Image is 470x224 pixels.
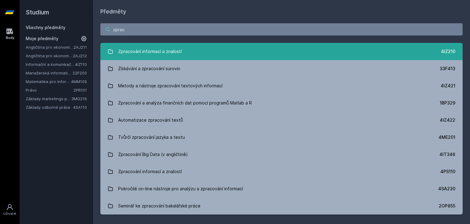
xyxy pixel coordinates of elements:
a: Základy odborné práce [26,104,73,110]
div: Uživatel [3,211,16,216]
a: Informační a komunikační technologie [26,61,75,67]
a: 4SA110 [73,105,87,110]
a: Zpracování a analýza finančních dat pomocí programů Matlab a R 1BP329 [100,94,463,112]
a: Právo [26,87,73,93]
div: Metody a nástroje zpracování textových informací [118,80,222,92]
a: 2AJ211 [73,45,87,50]
a: 2AJ212 [73,53,87,58]
a: Angličtina pro ekonomická studia 2 (B2/C1) [26,53,73,59]
a: Zpracování Big Data (v angličtině) 4IT346 [100,146,463,163]
a: Uživatel [1,200,18,219]
div: Získávání a zpracování surovin [118,63,180,75]
a: Tvůrčí zpracování jazyka a textu 4ME201 [100,129,463,146]
div: 4ME201 [438,134,455,140]
div: Zpracování informací a znalostí [118,45,182,58]
div: Zpracování Big Data (v angličtině) [118,148,188,161]
input: Název nebo ident předmětu… [100,23,463,36]
a: Angličtina pro ekonomická studia 1 (B2/C1) [26,44,73,50]
div: Zpracování a analýza finančních dat pomocí programů Matlab a R [118,97,252,109]
a: Matematika pro informatiky [26,78,71,85]
div: 4IT346 [439,151,455,158]
a: Základy marketingu pro informatiky a statistiky [26,96,71,102]
div: Seminář ke zpracování bakalářské práce [118,200,200,212]
a: Všechny předměty [26,25,65,30]
h1: Předměty [100,7,463,16]
div: 4SA230 [438,186,455,192]
div: Tvůrčí zpracování jazyka a textu [118,131,185,143]
a: Study [1,25,18,43]
a: 2PR101 [73,88,87,93]
div: 4IZ421 [441,83,455,89]
a: 4IZ110 [75,62,87,67]
div: 2OP855 [439,203,455,209]
div: Pokročilé on-line nástroje pro analýzu a zpracování informací [118,183,243,195]
a: Pokročilé on-line nástroje pro analýzu a zpracování informací 4SA230 [100,180,463,197]
a: 3MG216 [71,96,87,101]
a: Získávání a zpracování surovin 33F413 [100,60,463,77]
div: 4IZ422 [440,117,455,123]
div: Zpracování informací a znalostí [118,165,182,178]
a: Manažerská informatika - efektivní komunikace a prezentace [26,70,73,76]
a: Automatizace zpracování textů 4IZ422 [100,112,463,129]
div: 33F413 [440,66,455,72]
div: Study [6,36,14,40]
a: 22F200 [73,70,87,75]
span: Moje předměty [26,36,58,42]
a: 4MM106 [71,79,87,84]
div: 4IZ210 [441,48,455,55]
a: Seminář ke zpracování bakalářské práce 2OP855 [100,197,463,215]
a: Zpracování informací a znalostí 4IZ210 [100,43,463,60]
div: Automatizace zpracování textů [118,114,183,126]
a: Metody a nástroje zpracování textových informací 4IZ421 [100,77,463,94]
div: 1BP329 [440,100,455,106]
a: Zpracování informací a znalostí 4PS110 [100,163,463,180]
div: 4PS110 [440,169,455,175]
